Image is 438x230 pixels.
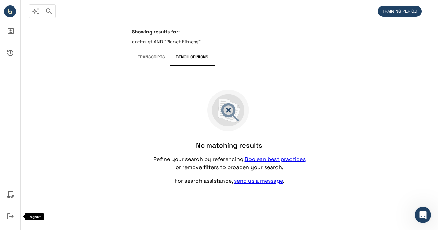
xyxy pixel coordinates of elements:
div: We are not billing you for your initial period of in-app activity. [378,6,425,17]
p: antitrust AND "Planet Fitness" [132,38,326,45]
p: For search assistance, . [175,177,284,185]
button: Bench Opinions [170,49,214,66]
p: Refine your search by referencing or remove filters to broaden your search. [152,155,306,172]
a: Boolean best practices [245,155,306,163]
div: Logout [25,213,44,220]
h6: Showing results for: [132,29,326,35]
button: Transcripts [132,49,170,66]
h6: No matching results [196,141,262,150]
a: send us a message [234,177,283,185]
iframe: Intercom live chat [415,207,431,223]
span: TRAINING PERIOD [378,8,422,14]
